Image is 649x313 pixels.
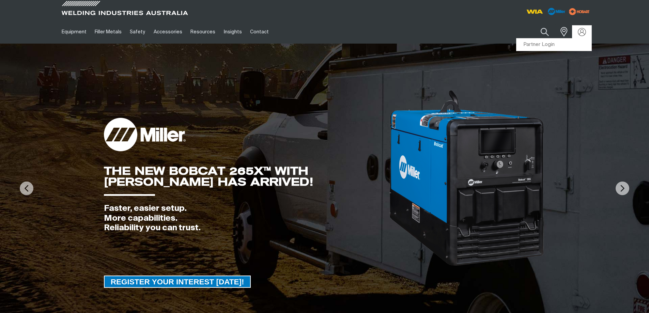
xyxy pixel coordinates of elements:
[516,38,591,51] a: Partner Login
[616,182,629,195] img: NextArrow
[58,20,458,44] nav: Main
[58,20,91,44] a: Equipment
[533,24,556,40] button: Search products
[567,6,592,17] img: miller
[104,166,388,187] div: THE NEW BOBCAT 265X™ WITH [PERSON_NAME] HAS ARRIVED!
[524,24,556,40] input: Product name or item number...
[20,182,33,195] img: PrevArrow
[105,276,250,288] span: REGISTER YOUR INTEREST [DATE]!
[104,276,251,288] a: REGISTER YOUR INTEREST TODAY!
[104,204,388,233] div: Faster, easier setup. More capabilities. Reliability you can trust.
[186,20,219,44] a: Resources
[126,20,149,44] a: Safety
[91,20,126,44] a: Filler Metals
[219,20,246,44] a: Insights
[150,20,186,44] a: Accessories
[246,20,273,44] a: Contact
